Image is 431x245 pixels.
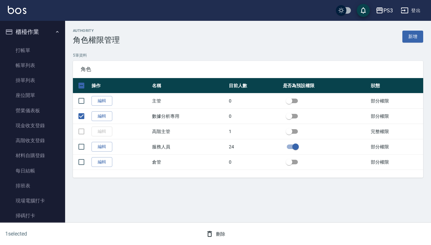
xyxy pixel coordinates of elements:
[373,4,396,17] button: PS3
[227,93,281,109] td: 0
[3,103,63,118] a: 營業儀表板
[150,139,227,155] td: 服務人員
[3,88,63,103] a: 座位開單
[3,43,63,58] a: 打帳單
[3,133,63,148] a: 高階收支登錄
[150,93,227,109] td: 主管
[281,78,369,93] th: 是否為預設權限
[91,96,112,106] a: 編輯
[369,155,423,170] td: 部分權限
[3,178,63,193] a: 排班表
[227,109,281,124] td: 0
[91,111,112,121] a: 編輯
[3,148,63,163] a: 材料自購登錄
[383,7,393,15] div: PS3
[73,29,120,33] h2: authority
[3,58,63,73] a: 帳單列表
[150,155,227,170] td: 倉管
[357,4,370,17] button: save
[3,23,63,40] button: 櫃檯作業
[402,31,423,43] a: 新增
[227,124,281,139] td: 1
[227,155,281,170] td: 0
[5,230,106,238] h6: 1 selected
[81,66,415,73] span: 角色
[369,93,423,109] td: 部分權限
[90,78,150,93] th: 操作
[3,163,63,178] a: 每日結帳
[369,109,423,124] td: 部分權限
[150,124,227,139] td: 高階主管
[8,6,26,14] img: Logo
[150,109,227,124] td: 數據分析專用
[3,118,63,133] a: 現金收支登錄
[91,142,112,152] a: 編輯
[227,139,281,155] td: 24
[3,193,63,208] a: 現場電腦打卡
[369,124,423,139] td: 完整權限
[150,78,227,93] th: 名稱
[73,35,120,45] h3: 角色權限管理
[203,228,228,240] button: 刪除
[369,78,423,93] th: 狀態
[73,52,423,58] p: 5 筆資料
[369,139,423,155] td: 部分權限
[3,73,63,88] a: 掛單列表
[91,157,112,167] a: 編輯
[227,78,281,93] th: 目前人數
[3,208,63,223] a: 掃碼打卡
[398,5,423,17] button: 登出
